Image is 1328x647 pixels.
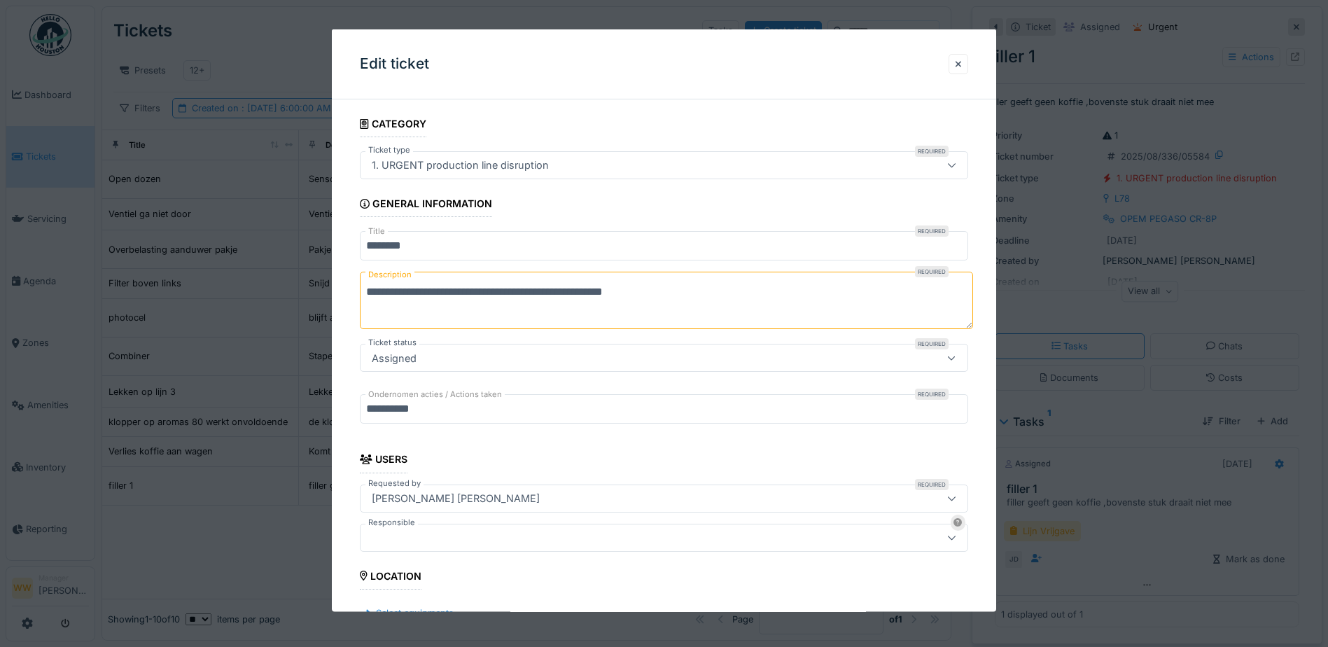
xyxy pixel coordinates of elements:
label: Ticket type [365,144,413,156]
div: 1. URGENT production line disruption [366,158,554,173]
div: Required [915,478,949,489]
div: Category [360,113,426,137]
div: Assigned [366,350,422,366]
div: Required [915,146,949,157]
div: Required [915,225,949,237]
div: Required [915,338,949,349]
label: Description [365,266,414,284]
label: Title [365,225,388,237]
div: General information [360,193,492,217]
div: Users [360,449,407,473]
div: Required [915,389,949,400]
div: [PERSON_NAME] [PERSON_NAME] [366,490,545,506]
label: Requested by [365,477,424,489]
label: Ticket status [365,337,419,349]
div: Location [360,565,421,589]
label: Responsible [365,516,418,528]
div: Select equipments [360,603,459,622]
label: Ondernomen acties / Actions taken [365,389,505,401]
div: Required [915,266,949,277]
h3: Edit ticket [360,55,429,73]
